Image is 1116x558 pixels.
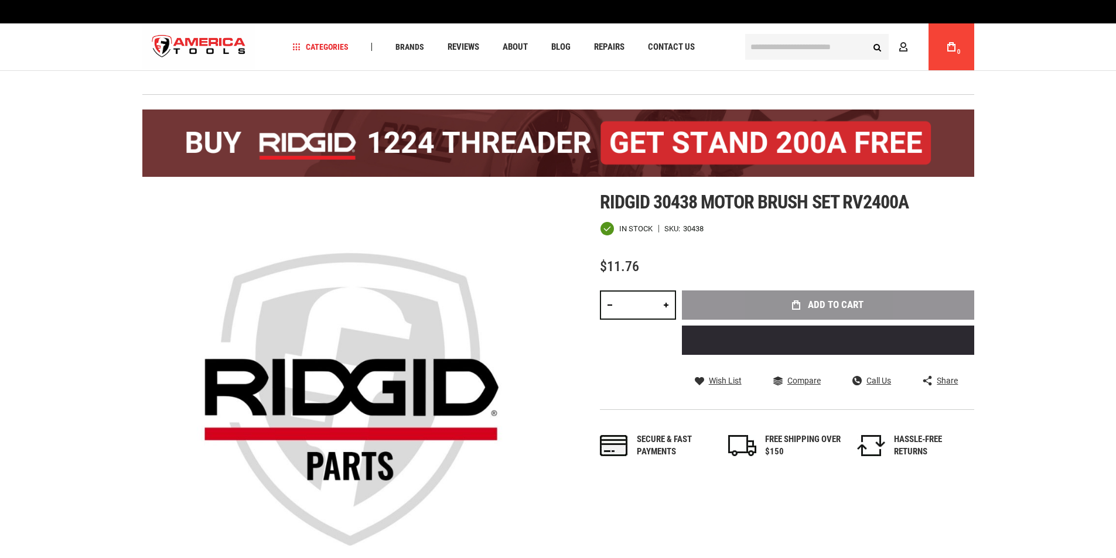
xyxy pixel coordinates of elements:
[866,376,891,385] span: Call Us
[142,109,974,177] img: BOGO: Buy the RIDGID® 1224 Threader (26092), get the 92467 200A Stand FREE!
[957,49,961,55] span: 0
[600,258,639,275] span: $11.76
[857,435,885,456] img: returns
[448,43,479,52] span: Reviews
[709,376,742,385] span: Wish List
[728,435,756,456] img: shipping
[683,225,704,232] div: 30438
[940,23,963,70] a: 0
[546,39,576,55] a: Blog
[142,25,256,69] img: America Tools
[637,433,713,458] div: Secure & fast payments
[600,221,653,236] div: Availability
[497,39,533,55] a: About
[503,43,528,52] span: About
[866,36,889,58] button: Search
[442,39,484,55] a: Reviews
[600,435,628,456] img: payments
[894,433,970,458] div: HASSLE-FREE RETURNS
[695,375,742,386] a: Wish List
[773,375,821,386] a: Compare
[852,375,891,386] a: Call Us
[287,39,354,55] a: Categories
[551,43,571,52] span: Blog
[142,25,256,69] a: store logo
[589,39,630,55] a: Repairs
[643,39,700,55] a: Contact Us
[390,39,429,55] a: Brands
[787,376,821,385] span: Compare
[600,191,909,213] span: Ridgid 30438 motor brush set rv2400a
[395,43,424,51] span: Brands
[765,433,841,458] div: FREE SHIPPING OVER $150
[594,43,624,52] span: Repairs
[648,43,695,52] span: Contact Us
[937,376,958,385] span: Share
[619,225,653,232] span: In stock
[292,43,349,51] span: Categories
[664,225,683,232] strong: SKU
